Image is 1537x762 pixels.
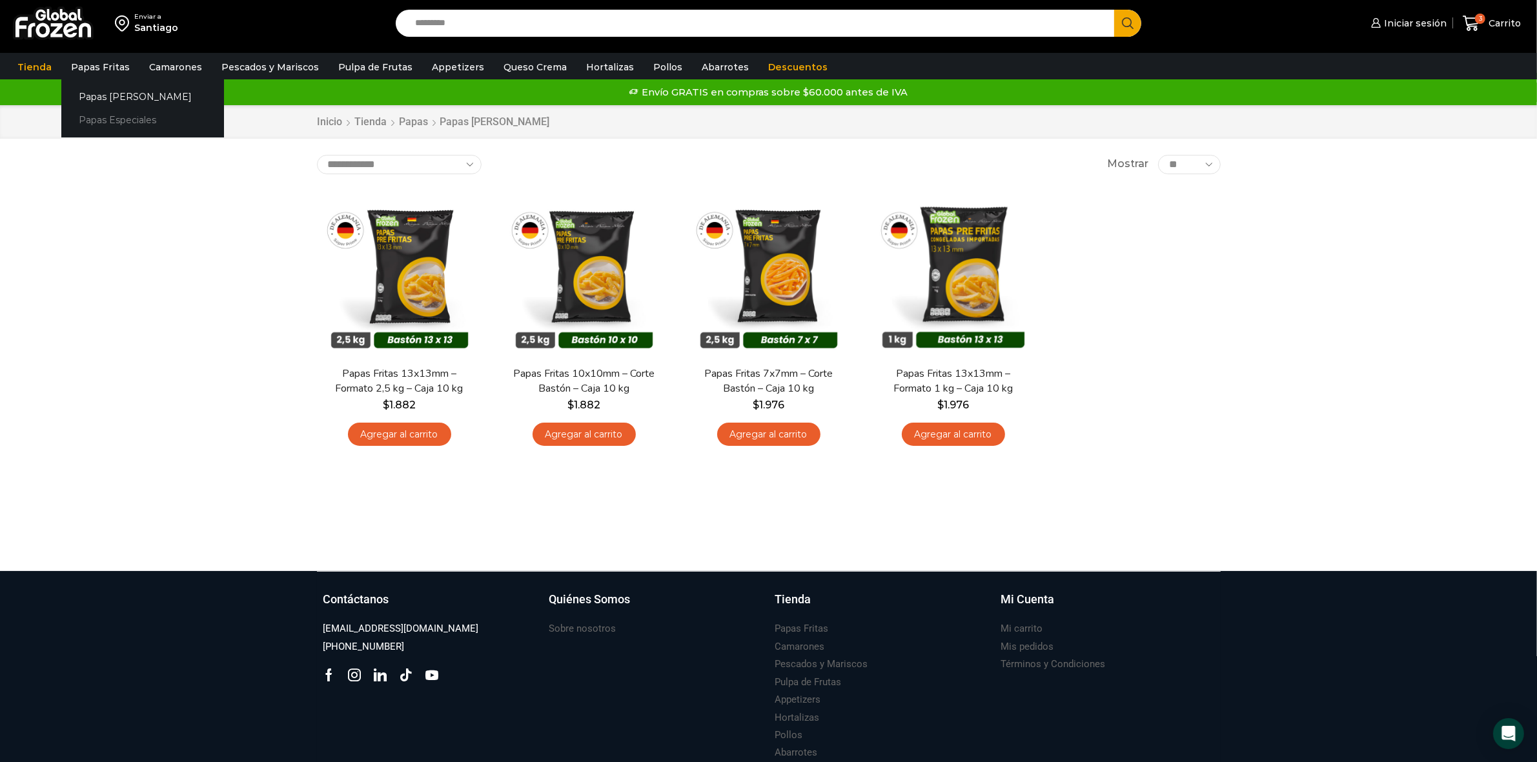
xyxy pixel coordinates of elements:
a: Appetizers [425,55,491,79]
span: Iniciar sesión [1381,17,1447,30]
a: Papas Especiales [61,108,224,132]
h3: Camarones [775,640,825,654]
a: Agregar al carrito: “Papas Fritas 13x13mm - Formato 1 kg - Caja 10 kg” [902,423,1005,446]
a: Camarones [775,638,825,656]
a: Quiénes Somos [549,591,762,621]
h3: Mi carrito [1001,622,1043,636]
a: Papas Fritas [65,55,136,79]
h3: Pollos [775,728,803,742]
bdi: 1.882 [567,399,600,411]
img: address-field-icon.svg [115,12,134,34]
a: Pulpa de Frutas [332,55,419,79]
a: [PHONE_NUMBER] [323,638,405,656]
h3: Appetizers [775,693,821,707]
a: Pulpa de Frutas [775,674,842,691]
h3: Mis pedidos [1001,640,1054,654]
a: Papas Fritas 7x7mm – Corte Bastón – Caja 10 kg [694,366,842,396]
a: Tienda [775,591,988,621]
span: $ [383,399,389,411]
h3: [EMAIL_ADDRESS][DOMAIN_NAME] [323,622,479,636]
h3: Tienda [775,591,811,608]
a: Pollos [647,55,689,79]
a: Mis pedidos [1001,638,1054,656]
h3: Hortalizas [775,711,820,725]
a: Contáctanos [323,591,536,621]
a: Términos y Condiciones [1001,656,1106,673]
a: Mi carrito [1001,620,1043,637]
span: Mostrar [1107,157,1148,172]
a: Pollos [775,727,803,744]
a: Agregar al carrito: “Papas Fritas 7x7mm - Corte Bastón - Caja 10 kg” [717,423,820,446]
h3: Sobre nosotros [549,622,616,636]
h3: Papas Fritas [775,622,829,636]
a: Papas Fritas 13x13mm – Formato 2,5 kg – Caja 10 kg [325,366,473,396]
a: Tienda [354,115,388,130]
a: Descuentos [762,55,834,79]
select: Pedido de la tienda [317,155,482,174]
h3: [PHONE_NUMBER] [323,640,405,654]
bdi: 1.976 [753,399,784,411]
div: Open Intercom Messenger [1493,718,1524,749]
span: 3 [1475,14,1485,24]
div: Enviar a [134,12,178,21]
a: Papas [399,115,429,130]
a: Papas [PERSON_NAME] [61,85,224,108]
a: Tienda [11,55,58,79]
a: Iniciar sesión [1368,10,1447,36]
a: [EMAIL_ADDRESS][DOMAIN_NAME] [323,620,479,637]
a: Agregar al carrito: “Papas Fritas 13x13mm - Formato 2,5 kg - Caja 10 kg” [348,423,451,446]
h3: Mi Cuenta [1001,591,1055,608]
a: Pescados y Mariscos [215,55,325,79]
a: Abarrotes [775,744,818,761]
a: Camarones [143,55,209,79]
a: Hortalizas [580,55,640,79]
bdi: 1.882 [383,399,416,411]
a: Pescados y Mariscos [775,656,868,673]
h3: Contáctanos [323,591,389,608]
a: Inicio [317,115,343,130]
span: $ [937,399,944,411]
h3: Abarrotes [775,746,818,759]
span: Carrito [1485,17,1521,30]
span: $ [753,399,759,411]
button: Search button [1114,10,1141,37]
h3: Quiénes Somos [549,591,631,608]
a: Queso Crema [497,55,573,79]
a: Sobre nosotros [549,620,616,637]
h1: Papas [PERSON_NAME] [440,115,550,128]
bdi: 1.976 [937,399,969,411]
a: Appetizers [775,691,821,708]
a: Agregar al carrito: “Papas Fritas 10x10mm - Corte Bastón - Caja 10 kg” [533,423,636,446]
h3: Términos y Condiciones [1001,657,1106,671]
a: Hortalizas [775,709,820,727]
div: Santiago [134,21,178,34]
a: 3 Carrito [1460,8,1524,39]
a: Papas Fritas 10x10mm – Corte Bastón – Caja 10 kg [509,366,658,396]
a: Papas Fritas [775,620,829,637]
span: $ [567,399,574,411]
h3: Pescados y Mariscos [775,657,868,671]
a: Mi Cuenta [1001,591,1214,621]
nav: Breadcrumb [317,115,550,130]
a: Abarrotes [695,55,755,79]
h3: Pulpa de Frutas [775,676,842,689]
a: Papas Fritas 13x13mm – Formato 1 kg – Caja 10 kg [879,366,1027,396]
